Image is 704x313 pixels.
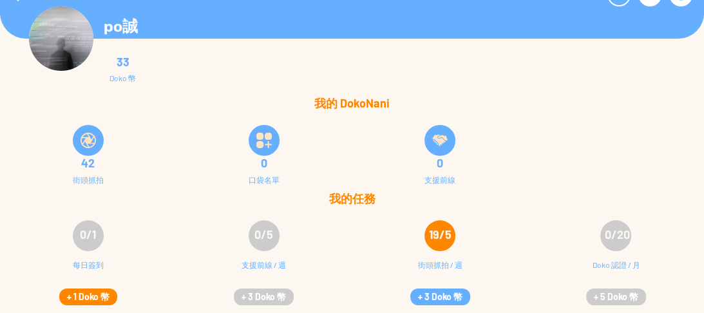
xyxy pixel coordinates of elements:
img: bucketListIcon.svg [256,133,272,148]
button: + 3 Doko 幣 [410,289,470,305]
div: Doko 幣 [109,73,136,82]
p: po誠 [104,16,138,37]
div: 每日簽到 [73,259,104,285]
div: 42 [8,156,168,169]
span: 0/5 [254,227,273,242]
img: snapShot.svg [81,133,96,148]
div: 街頭抓拍 / 週 [418,259,462,285]
button: + 5 Doko 幣 [586,289,646,305]
div: 33 [109,55,136,68]
div: 支援前線 [424,175,455,184]
button: + 3 Doko 幣 [234,289,294,305]
button: + 1 Doko 幣 [59,289,117,305]
span: 19/5 [429,227,452,242]
img: Visruth.jpg not found [29,6,93,71]
div: 口袋名單 [249,175,280,184]
div: 0 [184,156,344,169]
span: 0/20 [604,227,629,242]
span: 0/1 [80,227,96,242]
div: Doko 認證 / 月 [592,259,640,285]
div: 街頭抓拍 [73,175,104,184]
div: 0 [360,156,520,169]
img: frontLineSupply.svg [432,133,448,148]
div: 支援前線 / 週 [242,259,286,285]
